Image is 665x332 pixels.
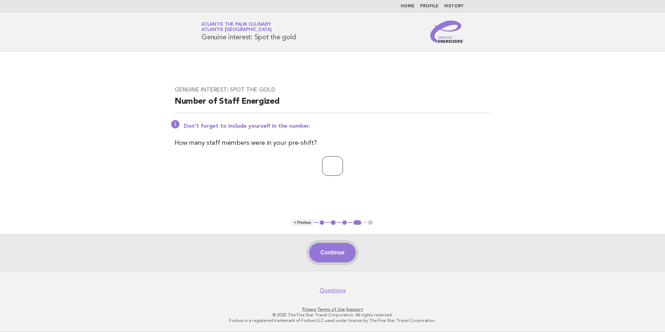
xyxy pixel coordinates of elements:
button: 2 [330,219,337,226]
a: Home [401,4,415,8]
p: Forbes is a registered trademark of Forbes LLC used under license by The Five Star Travel Corpora... [120,318,545,323]
p: How many staff members were in your pre-shift? [175,138,490,148]
a: Profile [420,4,439,8]
a: History [444,4,464,8]
a: Privacy [302,307,316,312]
a: Atlantis The Palm CulinaryAtlantis [GEOGRAPHIC_DATA] [201,22,272,32]
h3: Genuine interest: Spot the gold [175,86,490,93]
button: 1 [319,219,326,226]
p: · · [120,307,545,312]
p: © 2025 The Five Star Travel Corporation. All rights reserved. [120,312,545,318]
img: Service Energizers [430,21,464,43]
button: 4 [352,219,362,226]
a: Terms of Use [317,307,345,312]
button: Continue [309,243,355,262]
button: < Previous [291,219,314,226]
span: Atlantis [GEOGRAPHIC_DATA] [201,28,272,32]
a: Questions [320,287,346,294]
h1: Genuine interest: Spot the gold [201,23,296,41]
h2: Number of Staff Energized [175,96,490,113]
a: Support [346,307,363,312]
p: Don't forget to include yourself in the number. [184,123,490,130]
button: 3 [341,219,348,226]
